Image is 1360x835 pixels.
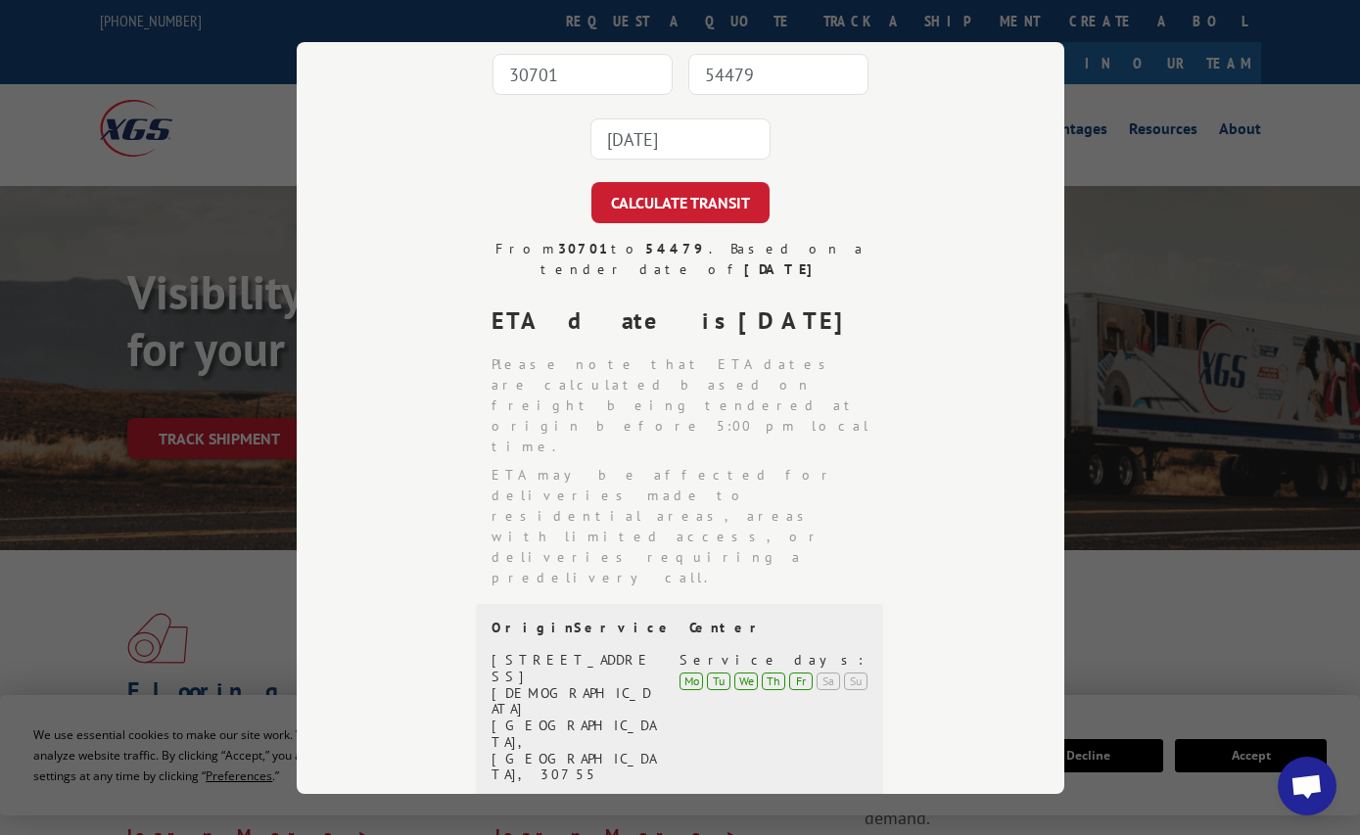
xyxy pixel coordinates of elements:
input: Tender Date [590,118,771,160]
strong: [DATE] [743,260,821,278]
div: Su [844,672,868,689]
div: ETA date is [492,303,885,339]
div: Tu [707,672,730,689]
div: We [734,672,758,689]
input: Dest. Zip [688,54,868,95]
div: Open chat [1278,757,1337,815]
div: Th [762,672,785,689]
strong: 30701 [558,240,611,257]
button: CALCULATE TRANSIT [591,182,770,223]
div: Fr [789,672,813,689]
li: ETA may be affected for deliveries made to residential areas, areas with limited access, or deliv... [492,465,885,588]
div: From to . Based on a tender date of [476,239,885,280]
div: [GEOGRAPHIC_DATA], [GEOGRAPHIC_DATA], 30755 [492,718,657,783]
div: Origin Service Center [492,620,868,636]
div: Service days: [680,652,868,669]
li: Please note that ETA dates are calculated based on freight being tendered at origin before 5:00 p... [492,354,885,457]
strong: [DATE] [738,305,860,336]
div: [STREET_ADDRESS][DEMOGRAPHIC_DATA] [492,652,657,718]
div: Mo [680,672,703,689]
input: Origin Zip [492,54,673,95]
div: Sa [817,672,840,689]
strong: 54479 [645,240,709,257]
